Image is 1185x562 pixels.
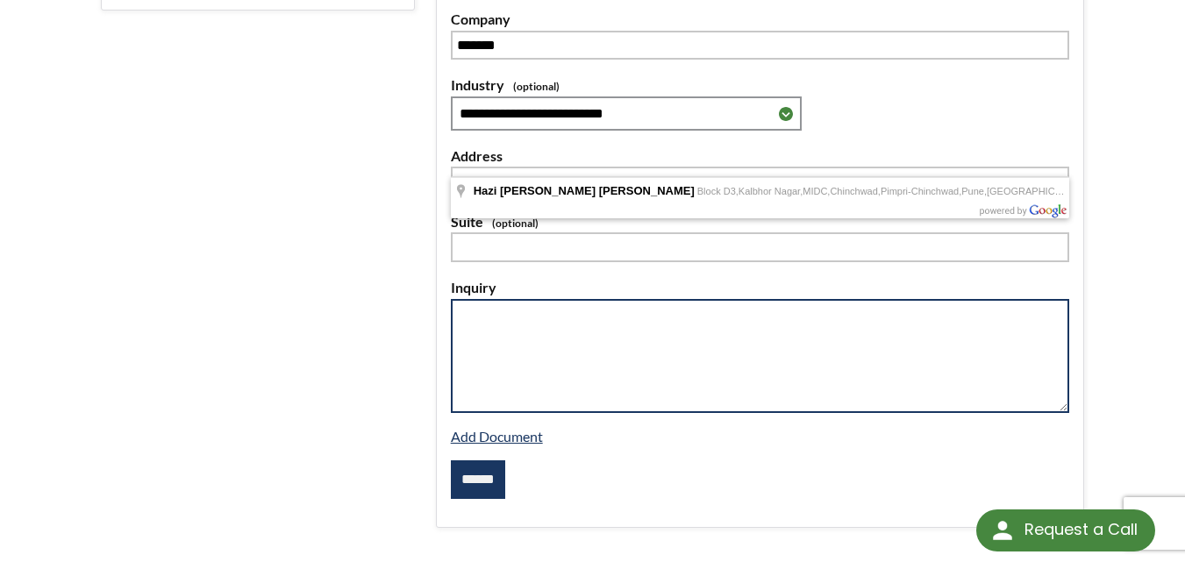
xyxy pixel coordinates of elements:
label: Inquiry [451,276,1069,299]
div: Request a Call [976,509,1155,551]
span: MIDC, [803,186,830,196]
label: Industry [451,74,1069,96]
span: Hazi [PERSON_NAME] [PERSON_NAME] [474,184,695,197]
label: Suite [451,210,1069,233]
img: round button [989,516,1017,544]
span: Block D3, [697,186,739,196]
a: Add Document [451,428,543,445]
span: Pimpri-Chinchwad, [881,186,961,196]
label: Company [451,8,1069,31]
span: Pune, [961,186,987,196]
span: Chinchwad, [830,186,880,196]
div: Request a Call [1024,509,1138,550]
label: Address [451,145,1069,167]
span: Kalbhor Nagar, [739,186,803,196]
span: [GEOGRAPHIC_DATA], [987,186,1090,196]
